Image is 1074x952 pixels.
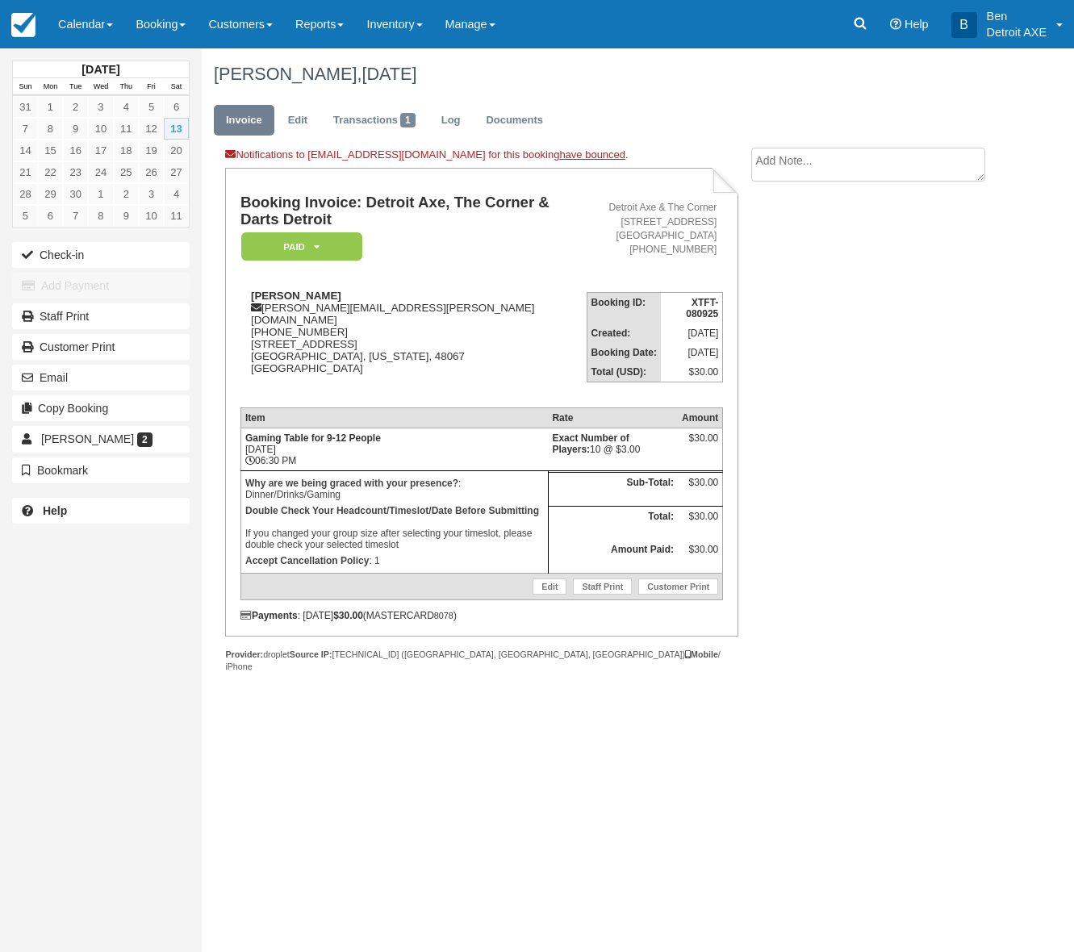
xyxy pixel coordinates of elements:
[12,334,190,360] a: Customer Print
[13,78,38,96] th: Sun
[214,65,995,84] h1: [PERSON_NAME],
[13,96,38,118] a: 31
[987,24,1047,40] p: Detroit AXE
[587,362,661,382] th: Total (USD):
[164,118,189,140] a: 13
[13,140,38,161] a: 14
[240,610,298,621] strong: Payments
[276,105,320,136] a: Edit
[114,78,139,96] th: Thu
[12,365,190,390] button: Email
[225,649,738,673] div: droplet [TECHNICAL_ID] ([GEOGRAPHIC_DATA], [GEOGRAPHIC_DATA], [GEOGRAPHIC_DATA]) / iPhone
[88,161,113,183] a: 24
[13,161,38,183] a: 21
[333,610,363,621] strong: $30.00
[139,140,164,161] a: 19
[214,105,274,136] a: Invoice
[429,105,473,136] a: Log
[43,504,67,517] b: Help
[12,273,190,299] button: Add Payment
[678,408,723,428] th: Amount
[240,290,587,395] div: [PERSON_NAME][EMAIL_ADDRESS][PERSON_NAME][DOMAIN_NAME] [PHONE_NUMBER] [STREET_ADDRESS] [GEOGRAPHI...
[12,498,190,524] a: Help
[245,553,544,569] p: : 1
[114,183,139,205] a: 2
[587,324,661,343] th: Created:
[548,540,678,574] th: Amount Paid:
[12,242,190,268] button: Check-in
[12,395,190,421] button: Copy Booking
[245,503,544,553] p: If you changed your group size after selecting your timeslot, please double check your selected t...
[139,96,164,118] a: 5
[63,205,88,227] a: 7
[13,183,38,205] a: 28
[114,140,139,161] a: 18
[164,205,189,227] a: 11
[139,205,164,227] a: 10
[593,201,717,257] address: Detroit Axe & The Corner [STREET_ADDRESS] [GEOGRAPHIC_DATA] [PHONE_NUMBER]
[38,96,63,118] a: 1
[225,148,738,168] div: Notifications to [EMAIL_ADDRESS][DOMAIN_NAME] for this booking .
[548,428,678,471] td: 10 @ $3.00
[240,408,548,428] th: Item
[240,194,587,228] h1: Booking Invoice: Detroit Axe, The Corner & Darts Detroit
[548,472,678,506] th: Sub-Total:
[241,232,362,261] em: Paid
[114,118,139,140] a: 11
[12,303,190,329] a: Staff Print
[139,183,164,205] a: 3
[114,161,139,183] a: 25
[890,19,901,30] i: Help
[114,205,139,227] a: 9
[164,183,189,205] a: 4
[164,140,189,161] a: 20
[164,96,189,118] a: 6
[38,161,63,183] a: 22
[63,183,88,205] a: 30
[905,18,929,31] span: Help
[88,205,113,227] a: 8
[245,475,544,503] p: : Dinner/Drinks/Gaming
[548,507,678,540] th: Total:
[245,432,381,444] strong: Gaming Table for 9-12 People
[164,78,189,96] th: Sat
[13,205,38,227] a: 5
[139,78,164,96] th: Fri
[951,12,977,38] div: B
[587,292,661,324] th: Booking ID:
[114,96,139,118] a: 4
[638,578,718,595] a: Customer Print
[533,578,566,595] a: Edit
[41,432,134,445] span: [PERSON_NAME]
[573,578,632,595] a: Staff Print
[678,472,723,506] td: $30.00
[682,432,718,457] div: $30.00
[548,408,678,428] th: Rate
[361,64,416,84] span: [DATE]
[12,457,190,483] button: Bookmark
[38,140,63,161] a: 15
[587,343,661,362] th: Booking Date:
[88,118,113,140] a: 10
[559,148,625,161] a: have bounced
[137,432,153,447] span: 2
[139,161,164,183] a: 26
[245,555,369,566] strong: Accept Cancellation Policy
[552,432,629,455] strong: Exact Number of Players
[321,105,428,136] a: Transactions1
[38,78,63,96] th: Mon
[13,118,38,140] a: 7
[11,13,36,37] img: checkfront-main-nav-mini-logo.png
[661,343,723,362] td: [DATE]
[987,8,1047,24] p: Ben
[474,105,555,136] a: Documents
[240,610,723,621] div: : [DATE] (MASTERCARD )
[240,232,357,261] a: Paid
[88,78,113,96] th: Wed
[685,649,718,659] strong: Mobile
[63,78,88,96] th: Tue
[240,428,548,471] td: [DATE] 06:30 PM
[661,324,723,343] td: [DATE]
[434,611,453,620] small: 8078
[245,505,539,516] b: Double Check Your Headcount/Timeslot/Date Before Submitting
